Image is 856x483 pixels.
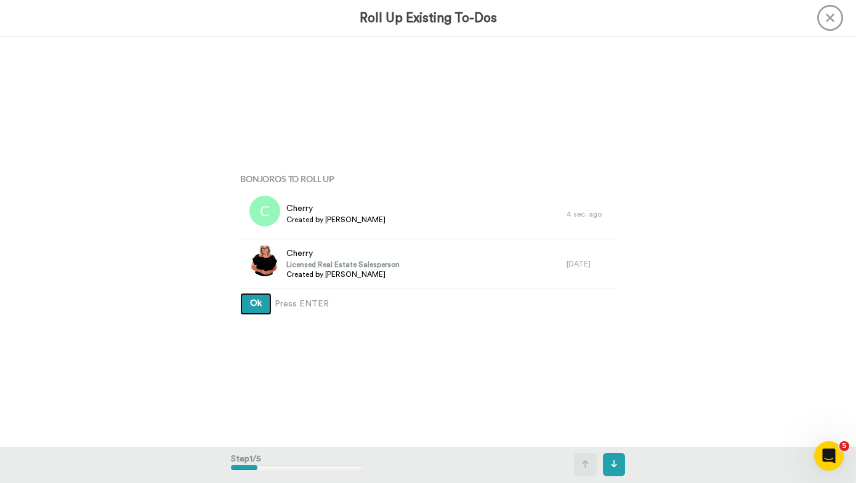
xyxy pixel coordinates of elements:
[249,196,280,226] img: c.png
[286,202,386,215] span: Cherry
[567,209,610,219] div: 4 sec. ago
[286,260,400,269] span: Licensed Real Estate Salesperson
[240,293,272,315] button: Ok
[250,299,262,308] span: Ok
[231,447,362,482] div: Step 1 / 5
[286,247,400,260] span: Cherry
[567,259,610,269] div: [DATE]
[240,174,616,183] h4: Bonjoros To Roll Up
[814,441,844,471] iframe: Intercom live chat
[839,441,849,451] span: 5
[249,245,280,276] img: 134fc588-75c9-4db6-a238-c554e78e50f2.jpg
[286,269,400,279] span: Created by [PERSON_NAME]
[286,215,386,225] span: Created by [PERSON_NAME]
[275,298,329,310] span: Press ENTER
[360,11,497,25] h3: Roll Up Existing To-Dos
